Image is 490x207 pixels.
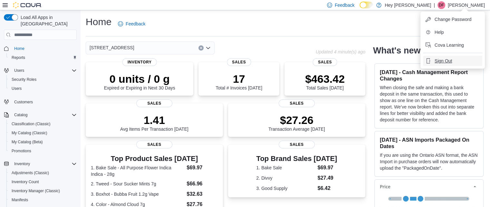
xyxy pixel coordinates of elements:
[12,77,36,82] span: Security Roles
[423,14,482,24] button: Change Password
[423,56,482,66] button: Sign Out
[256,165,315,171] dt: 1. Bake Sale
[6,53,79,62] button: Reports
[6,168,79,177] button: Adjustments (Classic)
[187,190,217,198] dd: $32.63
[12,188,60,193] span: Inventory Manager (Classic)
[9,138,77,146] span: My Catalog (Beta)
[13,2,42,8] img: Cova
[120,114,188,127] p: 1.41
[6,195,79,204] button: Manifests
[122,58,157,66] span: Inventory
[12,86,22,91] span: Users
[9,76,77,83] span: Security Roles
[9,187,77,195] span: Inventory Manager (Classic)
[187,180,217,188] dd: $66.96
[9,76,39,83] a: Security Roles
[12,44,77,52] span: Home
[6,146,79,155] button: Promotions
[227,58,251,66] span: Sales
[448,1,485,9] p: [PERSON_NAME]
[268,114,325,132] div: Transaction Average [DATE]
[12,197,28,202] span: Manifests
[360,8,360,9] span: Dark Mode
[279,99,315,107] span: Sales
[1,159,79,168] button: Inventory
[380,69,478,82] h3: [DATE] - Cash Management Report Changes
[9,169,52,177] a: Adjustments (Classic)
[434,1,435,9] p: |
[1,66,79,75] button: Users
[9,129,50,137] a: My Catalog (Classic)
[316,49,365,54] p: Updated 4 minute(s) ago
[104,72,175,85] p: 0 units / 0 g
[9,120,53,128] a: Classification (Classic)
[12,67,77,74] span: Users
[136,99,172,107] span: Sales
[318,174,337,182] dd: $27.49
[91,181,184,187] dt: 2. Tweed - Sour Sucker Mints 7g
[9,169,77,177] span: Adjustments (Classic)
[256,175,315,181] dt: 2. Divvy
[305,72,345,90] div: Total Sales [DATE]
[256,185,315,192] dt: 3. Good Supply
[9,178,77,186] span: Inventory Count
[9,129,77,137] span: My Catalog (Classic)
[439,1,444,9] span: DF
[14,112,27,118] span: Catalog
[216,72,262,85] p: 17
[435,16,471,23] span: Change Password
[115,17,148,30] a: Feedback
[12,170,49,175] span: Adjustments (Classic)
[187,164,217,172] dd: $69.97
[136,141,172,148] span: Sales
[12,160,77,168] span: Inventory
[12,111,77,119] span: Catalog
[9,187,62,195] a: Inventory Manager (Classic)
[12,98,77,106] span: Customers
[86,15,111,28] h1: Home
[9,147,77,155] span: Promotions
[1,97,79,106] button: Customers
[90,44,134,52] span: [STREET_ADDRESS]
[18,14,77,27] span: Load All Apps in [GEOGRAPHIC_DATA]
[12,121,51,127] span: Classification (Classic)
[9,85,77,92] span: Users
[198,45,204,51] button: Clear input
[435,42,464,48] span: Cova Learning
[91,155,218,163] h3: Top Product Sales [DATE]
[12,130,47,136] span: My Catalog (Classic)
[12,45,27,52] a: Home
[360,2,373,8] input: Dark Mode
[9,178,42,186] a: Inventory Count
[9,120,77,128] span: Classification (Classic)
[120,114,188,132] div: Avg Items Per Transaction [DATE]
[318,164,337,172] dd: $69.97
[6,137,79,146] button: My Catalog (Beta)
[423,27,482,37] button: Help
[104,72,175,90] div: Expired or Expiring in Next 30 Days
[1,44,79,53] button: Home
[385,1,431,9] p: Hey [PERSON_NAME]
[91,165,184,177] dt: 1. Bake Sale - All Purpose Flower Indica Indica - 28g
[268,114,325,127] p: $27.26
[12,111,30,119] button: Catalog
[9,196,77,204] span: Manifests
[423,40,482,50] button: Cova Learning
[9,196,31,204] a: Manifests
[279,141,315,148] span: Sales
[12,160,33,168] button: Inventory
[373,45,420,56] h2: What's new
[14,68,24,73] span: Users
[437,1,445,9] div: Dawna Fuller
[9,147,34,155] a: Promotions
[12,98,35,106] a: Customers
[380,84,478,123] p: When closing the safe and making a bank deposit in the same transaction, this used to show as one...
[206,45,211,51] button: Open list of options
[14,161,30,166] span: Inventory
[14,46,24,51] span: Home
[1,110,79,119] button: Catalog
[14,99,33,105] span: Customers
[91,191,184,197] dt: 3. Boxhot - Bubba Fruit 1.2g Vape
[9,85,24,92] a: Users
